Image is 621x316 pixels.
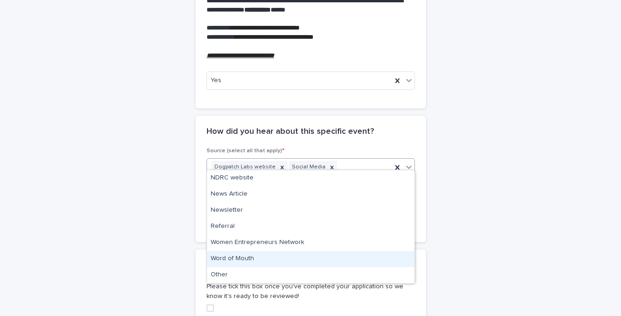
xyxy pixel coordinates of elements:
[207,127,374,137] h2: How did you hear about this specific event?
[207,203,414,219] div: Newsletter
[207,235,414,251] div: Women Entrepreneurs Network
[207,282,415,301] p: Please tick this box once you've completed your application so we know it's ready to be reviewed!
[207,186,414,203] div: News Article
[211,76,221,85] span: Yes
[207,267,414,283] div: Other
[207,251,414,267] div: Word of Mouth
[212,161,277,173] div: Dogpatch Labs website
[289,161,327,173] div: Social Media
[207,170,414,186] div: NDRC website
[207,219,414,235] div: Referral
[207,148,284,154] span: Source (select all that apply)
